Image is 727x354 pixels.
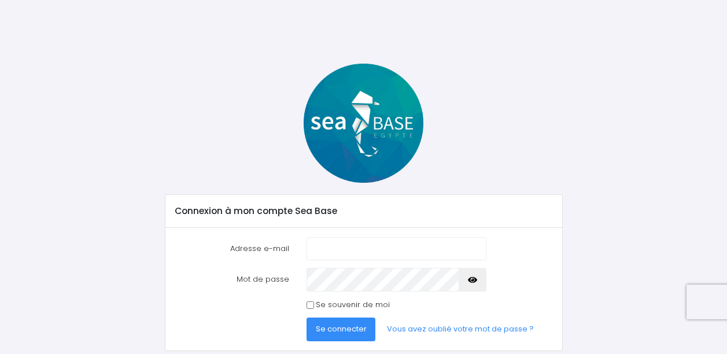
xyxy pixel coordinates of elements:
[166,268,298,291] label: Mot de passe
[316,323,367,334] span: Se connecter
[166,237,298,260] label: Adresse e-mail
[165,195,562,227] div: Connexion à mon compte Sea Base
[316,299,390,311] label: Se souvenir de moi
[378,318,543,341] a: Vous avez oublié votre mot de passe ?
[307,318,376,341] button: Se connecter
